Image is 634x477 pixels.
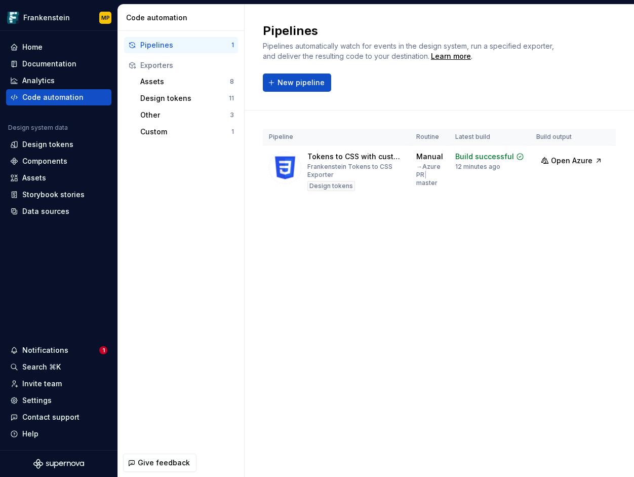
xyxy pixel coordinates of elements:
[6,153,111,169] a: Components
[551,156,592,166] span: Open Azure
[6,72,111,89] a: Analytics
[6,342,111,358] button: Notifications1
[7,12,19,24] img: d720e2f0-216c-474b-bea5-031157028467.png
[278,78,325,88] span: New pipeline
[6,170,111,186] a: Assets
[136,74,238,90] button: Assets8
[140,93,229,103] div: Design tokens
[424,171,427,178] span: |
[416,163,443,187] div: → Azure PR master
[6,89,111,105] a: Code automation
[99,346,107,354] span: 1
[2,7,115,28] button: FrankensteinMP
[22,412,80,422] div: Contact support
[136,90,238,106] button: Design tokens11
[22,429,38,439] div: Help
[230,78,234,86] div: 8
[22,395,52,406] div: Settings
[22,190,85,200] div: Storybook stories
[231,41,234,49] div: 1
[22,42,43,52] div: Home
[140,127,231,137] div: Custom
[6,203,111,219] a: Data sources
[22,362,61,372] div: Search ⌘K
[140,110,230,120] div: Other
[6,409,111,425] button: Contact support
[410,129,449,145] th: Routine
[22,139,73,150] div: Design tokens
[449,129,530,145] th: Latest build
[536,158,607,166] a: Open Azure
[22,76,55,86] div: Analytics
[136,124,238,140] button: Custom1
[263,23,567,39] h2: Pipelines
[140,77,230,87] div: Assets
[6,187,111,203] a: Storybook stories
[416,152,443,162] div: Manual
[263,129,410,145] th: Pipeline
[6,392,111,409] a: Settings
[126,13,240,23] div: Code automation
[231,128,234,136] div: 1
[307,152,404,162] div: Tokens to CSS with custom exporter
[140,60,234,70] div: Exporters
[229,94,234,102] div: 11
[6,39,111,55] a: Home
[530,129,613,145] th: Build output
[8,124,68,132] div: Design system data
[22,173,46,183] div: Assets
[536,152,607,170] button: Open Azure
[263,42,556,60] span: Pipelines automatically watch for events in the design system, run a specified exporter, and deli...
[6,426,111,442] button: Help
[230,111,234,119] div: 3
[22,92,84,102] div: Code automation
[6,56,111,72] a: Documentation
[455,152,514,162] div: Build successful
[455,163,500,171] div: 12 minutes ago
[22,345,68,355] div: Notifications
[263,74,331,92] button: New pipeline
[136,107,238,123] button: Other3
[307,181,355,191] div: Design tokens
[124,37,238,53] button: Pipelines1
[22,379,62,389] div: Invite team
[101,14,110,22] div: MP
[307,163,404,179] div: Frankenstein Tokens to CSS Exporter
[22,156,67,166] div: Components
[140,40,231,50] div: Pipelines
[138,458,190,468] span: Give feedback
[6,359,111,375] button: Search ⌘K
[33,459,84,469] svg: Supernova Logo
[6,136,111,153] a: Design tokens
[6,376,111,392] a: Invite team
[22,206,69,216] div: Data sources
[123,454,196,472] button: Give feedback
[431,51,471,61] a: Learn more
[429,53,472,60] span: .
[22,59,76,69] div: Documentation
[23,13,70,23] div: Frankenstein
